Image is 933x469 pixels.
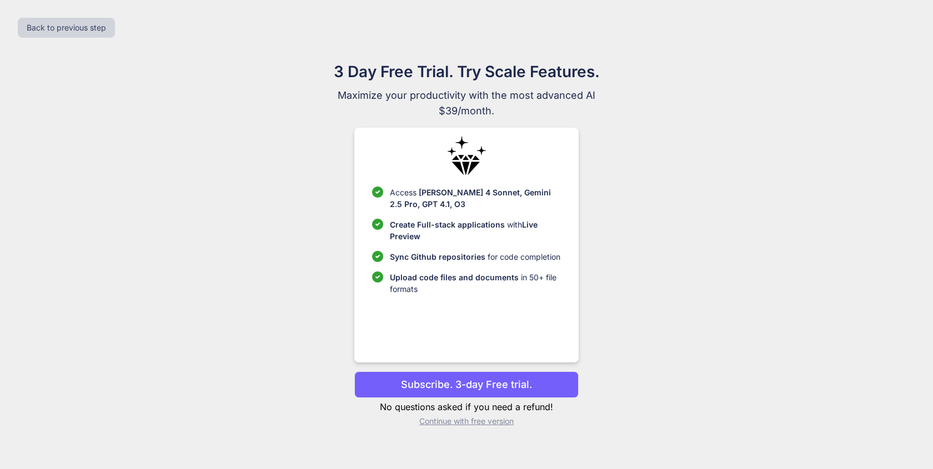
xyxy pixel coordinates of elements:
p: for code completion [390,251,560,263]
p: Access [390,186,560,210]
span: $39/month. [280,103,653,119]
span: Sync Github repositories [390,252,485,261]
span: Upload code files and documents [390,273,519,282]
span: Maximize your productivity with the most advanced AI [280,88,653,103]
button: Subscribe. 3-day Free trial. [354,371,578,398]
img: checklist [372,219,383,230]
img: checklist [372,271,383,283]
span: [PERSON_NAME] 4 Sonnet, Gemini 2.5 Pro, GPT 4.1, O3 [390,188,551,209]
img: checklist [372,186,383,198]
span: Create Full-stack applications [390,220,507,229]
img: checklist [372,251,383,262]
button: Back to previous step [18,18,115,38]
p: Subscribe. 3-day Free trial. [401,377,532,392]
p: No questions asked if you need a refund! [354,400,578,413]
h1: 3 Day Free Trial. Try Scale Features. [280,60,653,83]
p: in 50+ file formats [390,271,560,295]
p: with [390,219,560,242]
p: Continue with free version [354,416,578,427]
